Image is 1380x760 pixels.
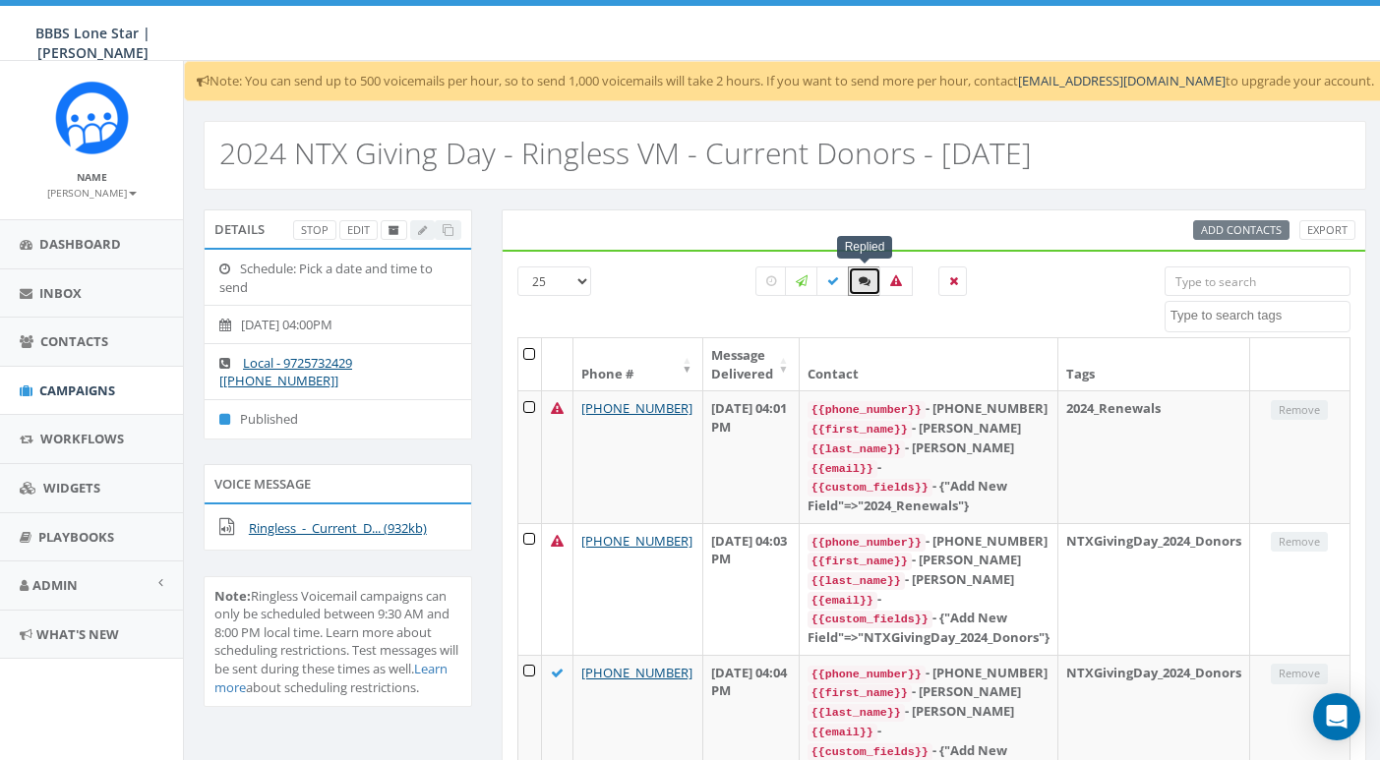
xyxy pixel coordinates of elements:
[808,572,905,590] code: {{last_name}}
[581,399,692,417] a: [PHONE_NUMBER]
[47,183,137,201] a: [PERSON_NAME]
[808,684,912,702] code: {{first_name}}
[808,551,1050,570] div: - [PERSON_NAME]
[808,399,1050,419] div: - [PHONE_NUMBER]
[1058,523,1250,655] td: NTXGivingDay_2024_Donors
[205,250,471,306] li: Schedule: Pick a date and time to send
[755,266,787,296] label: Pending
[249,519,427,537] a: Ringless_-_Current_D... (932kb)
[808,419,1050,438] div: - [PERSON_NAME]
[800,338,1058,390] th: Contact
[219,354,352,390] a: Local - 9725732429 [[PHONE_NUMBER]]
[581,532,692,550] a: [PHONE_NUMBER]
[808,702,1050,722] div: - [PERSON_NAME]
[1170,307,1350,324] textarea: Search
[219,137,1032,169] h2: 2024 NTX Giving Day - Ringless VM - Current Donors - [DATE]
[40,332,108,350] span: Contacts
[808,532,1050,552] div: - [PHONE_NUMBER]
[40,430,124,447] span: Workflows
[808,458,1050,478] div: -
[38,528,114,546] span: Playbooks
[1058,338,1250,390] th: Tags
[205,399,471,438] li: Published
[204,209,472,249] div: Details
[808,722,1050,741] div: -
[1018,72,1226,89] a: [EMAIL_ADDRESS][DOMAIN_NAME]
[36,625,119,643] span: What's New
[339,220,378,241] a: Edit
[1165,266,1350,296] input: Type to search
[808,590,1050,610] div: -
[204,464,472,503] div: Voice Message
[214,587,251,605] b: Note:
[808,704,905,722] code: {{last_name}}
[581,664,692,681] a: [PHONE_NUMBER]
[703,390,800,522] td: [DATE] 04:01 PM
[808,664,1050,683] div: - [PHONE_NUMBER]
[205,305,471,344] li: [DATE] 04:00PM
[219,413,240,426] i: Published
[808,438,1050,458] div: - [PERSON_NAME]
[214,587,458,696] span: Ringless Voicemail campaigns can only be scheduled between 9:30 AM and 8:00 PM local time. Learn ...
[32,576,78,594] span: Admin
[837,236,893,259] div: Replied
[808,570,1050,590] div: - [PERSON_NAME]
[808,592,877,610] code: {{email}}
[43,479,100,497] span: Widgets
[39,284,82,302] span: Inbox
[808,421,912,438] code: {{first_name}}
[808,460,877,478] code: {{email}}
[293,220,336,241] a: Stop
[808,477,1050,514] div: - {"Add New Field"=>"2024_Renewals"}
[808,440,905,458] code: {{last_name}}
[808,724,877,741] code: {{email}}
[703,523,800,655] td: [DATE] 04:03 PM
[808,534,926,552] code: {{phone_number}}
[808,611,932,628] code: {{custom_fields}}
[573,338,703,390] th: Phone #: activate to sort column ascending
[1299,220,1355,241] a: Export
[808,479,932,497] code: {{custom_fields}}
[39,381,115,399] span: Campaigns
[389,222,399,237] span: Archive Campaign
[808,666,926,683] code: {{phone_number}}
[808,553,912,570] code: {{first_name}}
[808,401,926,419] code: {{phone_number}}
[47,186,137,200] small: [PERSON_NAME]
[77,170,107,184] small: Name
[703,338,800,390] th: Message Delivered: activate to sort column ascending
[808,682,1050,702] div: - [PERSON_NAME]
[55,81,129,154] img: Rally_Corp_Icon_1.png
[39,235,121,253] span: Dashboard
[214,660,448,696] a: Learn more
[1058,390,1250,522] td: 2024_Renewals
[808,609,1050,646] div: - {"Add New Field"=>"NTXGivingDay_2024_Donors"}
[1313,693,1360,740] div: Open Intercom Messenger
[35,24,150,62] span: BBBS Lone Star | [PERSON_NAME]
[219,263,240,275] i: Schedule: Pick a date and time to send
